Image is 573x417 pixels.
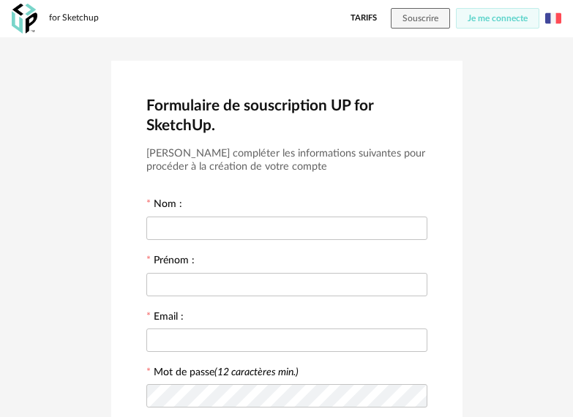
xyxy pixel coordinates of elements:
h3: [PERSON_NAME] compléter les informations suivantes pour procéder à la création de votre compte [146,147,427,174]
a: Tarifs [351,8,377,29]
i: (12 caractères min.) [214,367,299,377]
img: fr [545,10,561,26]
span: Souscrire [402,14,438,23]
div: for Sketchup [49,12,99,24]
button: Je me connecte [456,8,539,29]
button: Souscrire [391,8,450,29]
label: Nom : [146,199,182,212]
img: OXP [12,4,37,34]
label: Mot de passe [154,367,299,377]
label: Prénom : [146,255,195,268]
h2: Formulaire de souscription UP for SketchUp. [146,96,427,135]
span: Je me connecte [468,14,528,23]
label: Email : [146,312,184,325]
